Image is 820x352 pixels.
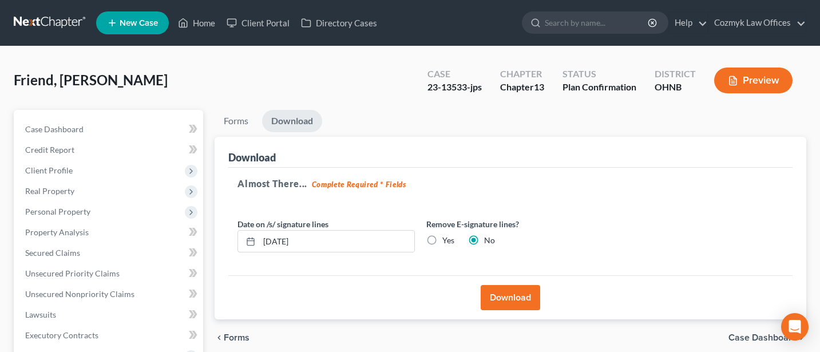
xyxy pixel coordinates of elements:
a: Case Dashboard chevron_right [728,333,806,342]
a: Download [262,110,322,132]
div: Case [427,68,482,81]
span: Property Analysis [25,227,89,237]
div: Plan Confirmation [562,81,636,94]
a: Directory Cases [295,13,383,33]
button: chevron_left Forms [215,333,265,342]
span: New Case [120,19,158,27]
div: OHNB [655,81,696,94]
a: Home [172,13,221,33]
a: Secured Claims [16,243,203,263]
span: Personal Property [25,207,90,216]
a: Property Analysis [16,222,203,243]
label: Remove E-signature lines? [426,218,604,230]
span: Real Property [25,186,74,196]
button: Download [481,285,540,310]
a: Credit Report [16,140,203,160]
span: Secured Claims [25,248,80,258]
span: Unsecured Nonpriority Claims [25,289,134,299]
span: Lawsuits [25,310,56,319]
a: Help [669,13,707,33]
span: Unsecured Priority Claims [25,268,120,278]
label: No [484,235,495,246]
span: 13 [534,81,544,92]
i: chevron_left [215,333,224,342]
div: Chapter [500,81,544,94]
div: Chapter [500,68,544,81]
h5: Almost There... [237,177,783,191]
span: Case Dashboard [25,124,84,134]
span: Executory Contracts [25,330,98,340]
div: 23-13533-jps [427,81,482,94]
a: Executory Contracts [16,325,203,346]
a: Cozmyk Law Offices [708,13,806,33]
span: Credit Report [25,145,74,155]
a: Unsecured Priority Claims [16,263,203,284]
span: Client Profile [25,165,73,175]
div: Status [562,68,636,81]
span: Forms [224,333,249,342]
input: MM/DD/YYYY [259,231,414,252]
div: District [655,68,696,81]
div: Open Intercom Messenger [781,313,809,341]
a: Unsecured Nonpriority Claims [16,284,203,304]
div: Download [228,151,276,164]
label: Yes [442,235,454,246]
label: Date on /s/ signature lines [237,218,328,230]
a: Case Dashboard [16,119,203,140]
input: Search by name... [545,12,649,33]
button: Preview [714,68,793,93]
strong: Complete Required * Fields [312,180,406,189]
a: Forms [215,110,258,132]
span: Friend, [PERSON_NAME] [14,72,168,88]
a: Lawsuits [16,304,203,325]
span: Case Dashboard [728,333,797,342]
a: Client Portal [221,13,295,33]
